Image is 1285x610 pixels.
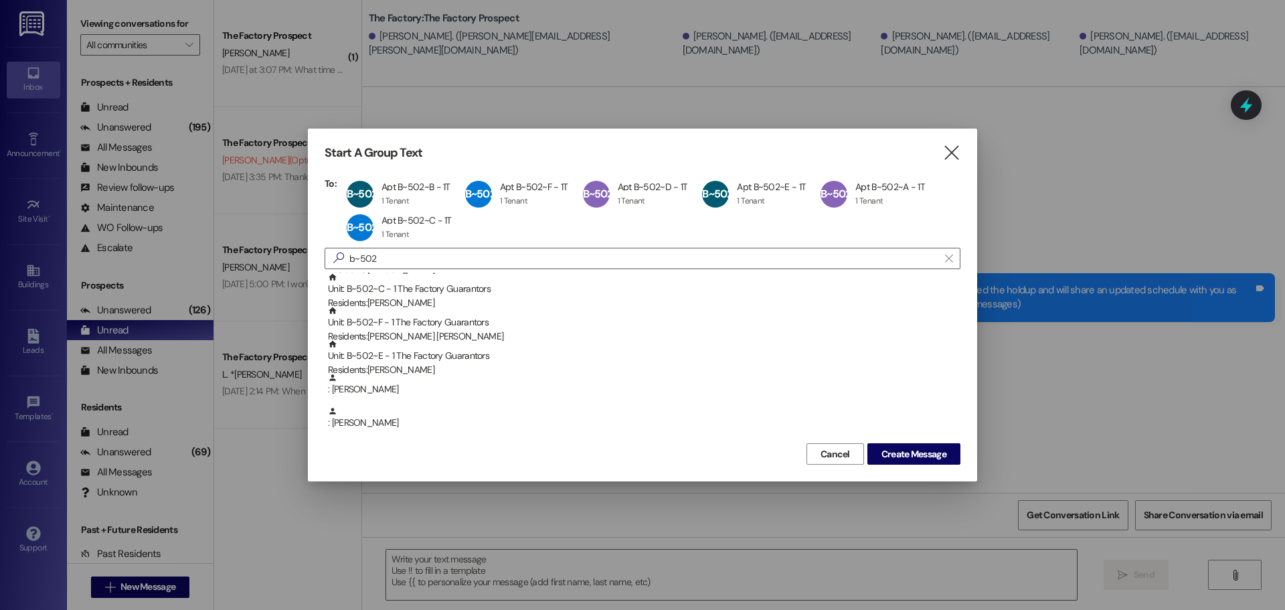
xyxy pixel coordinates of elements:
div: Apt B~502~E - 1T [737,181,806,193]
div: Apt B~502~B - 1T [381,181,450,193]
button: Clear text [938,248,960,269]
div: Unit: B~502~F - 1 The Factory Guarantors [328,306,960,344]
div: Residents: [PERSON_NAME] [328,363,960,377]
div: 1 Tenant [381,229,409,240]
div: : [PERSON_NAME] [328,406,960,430]
span: B~502~B [347,187,388,201]
button: Create Message [867,443,960,465]
div: 1 Tenant [618,196,645,206]
div: Unit: B~502~E - 1 The Factory GuarantorsResidents:[PERSON_NAME] [325,339,960,373]
input: Search for any contact or apartment [349,249,938,268]
i:  [945,253,952,264]
span: B~502~F [465,187,506,201]
div: 1 Tenant [737,196,764,206]
span: Create Message [881,447,946,461]
div: Residents: [PERSON_NAME] [328,296,960,310]
div: 1 Tenant [500,196,527,206]
div: Residents: [PERSON_NAME] [PERSON_NAME] [328,329,960,344]
span: B~502~A [821,187,863,201]
div: Unit: B~502~E - 1 The Factory Guarantors [328,339,960,378]
div: Apt B~502~C - 1T [381,214,452,226]
span: B~502~E [702,187,743,201]
div: : [PERSON_NAME] [325,406,960,440]
h3: To: [325,177,337,189]
span: B~502~C [347,220,390,234]
span: Cancel [821,447,850,461]
div: Unit: B~502~C - 1 The Factory GuarantorsResidents:[PERSON_NAME] [325,273,960,306]
div: 1 Tenant [855,196,883,206]
i:  [328,251,349,265]
div: Apt B~502~F - 1T [500,181,568,193]
span: B~502~D [583,187,625,201]
button: Cancel [806,443,864,465]
div: : [PERSON_NAME] [328,373,960,396]
div: : [PERSON_NAME] [325,373,960,406]
div: Apt B~502~A - 1T [855,181,925,193]
h3: Start A Group Text [325,145,422,161]
div: Apt B~502~D - 1T [618,181,688,193]
div: Unit: B~502~F - 1 The Factory GuarantorsResidents:[PERSON_NAME] [PERSON_NAME] [325,306,960,339]
i:  [942,146,960,160]
div: 1 Tenant [381,196,409,206]
div: Unit: B~502~C - 1 The Factory Guarantors [328,273,960,311]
